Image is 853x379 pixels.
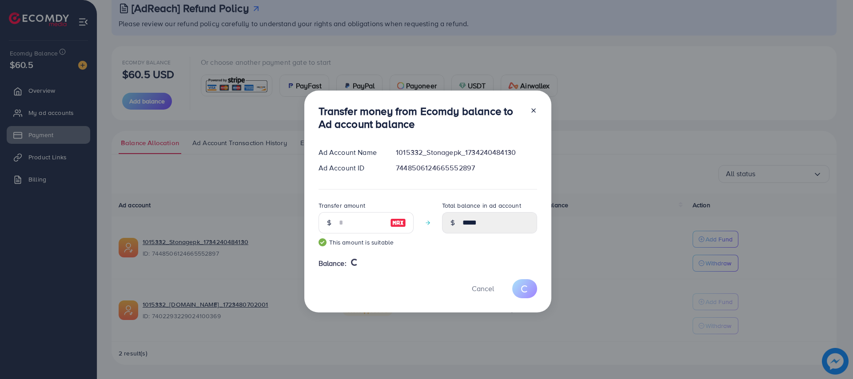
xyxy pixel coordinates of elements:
img: guide [319,238,327,246]
span: Cancel [472,284,494,293]
button: Cancel [461,279,505,298]
label: Total balance in ad account [442,201,521,210]
div: Ad Account Name [311,147,389,158]
img: image [390,217,406,228]
span: Balance: [319,258,347,268]
div: 7448506124665552897 [389,163,544,173]
div: 1015332_Stonagepk_1734240484130 [389,147,544,158]
small: This amount is suitable [319,238,414,247]
div: Ad Account ID [311,163,389,173]
label: Transfer amount [319,201,365,210]
h3: Transfer money from Ecomdy balance to Ad account balance [319,105,523,130]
